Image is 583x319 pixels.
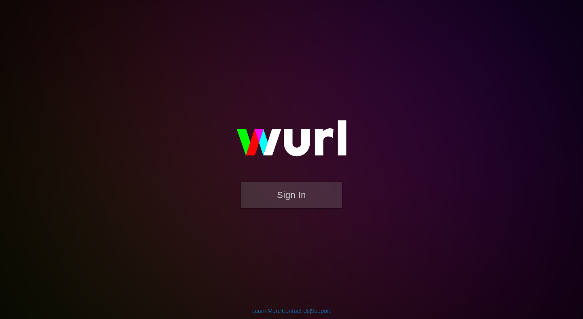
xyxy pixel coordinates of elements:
[211,103,372,181] img: wurl-logo-on-black-223613ac3d8ba8fe6dc639794a292ebdb59501304c7dfd60c99c58986ef67473.svg
[282,308,310,314] a: Contact Us
[241,182,342,208] button: Sign In
[311,308,331,314] a: Support
[252,308,281,314] a: Learn More
[252,307,331,315] div: | |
